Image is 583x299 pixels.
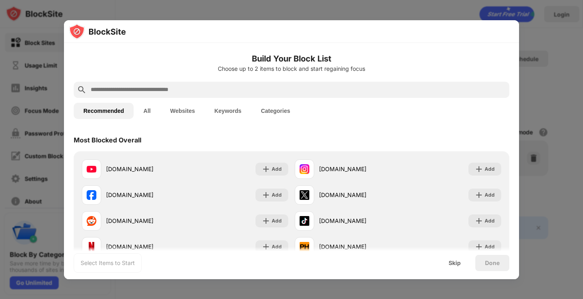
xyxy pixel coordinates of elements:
img: favicons [87,242,96,252]
div: Add [485,165,495,173]
div: Add [485,217,495,225]
img: favicons [87,216,96,226]
div: [DOMAIN_NAME] [106,165,185,173]
div: [DOMAIN_NAME] [319,191,398,199]
button: All [134,103,160,119]
div: [DOMAIN_NAME] [319,242,398,251]
button: Keywords [204,103,251,119]
img: favicons [300,216,309,226]
div: [DOMAIN_NAME] [106,191,185,199]
img: favicons [87,190,96,200]
img: favicons [300,242,309,252]
button: Recommended [74,103,134,119]
div: [DOMAIN_NAME] [319,216,398,225]
div: Add [485,243,495,251]
div: Most Blocked Overall [74,136,141,144]
div: Done [485,260,500,266]
img: logo-blocksite.svg [69,23,126,40]
img: search.svg [77,85,87,95]
div: [DOMAIN_NAME] [106,216,185,225]
img: favicons [300,190,309,200]
div: Select Items to Start [81,259,135,267]
img: favicons [87,164,96,174]
div: [DOMAIN_NAME] [319,165,398,173]
button: Categories [251,103,300,119]
h6: Build Your Block List [74,53,509,65]
div: Skip [449,260,461,266]
img: favicons [300,164,309,174]
div: Add [485,191,495,199]
div: Add [272,191,282,199]
button: Websites [160,103,204,119]
div: [DOMAIN_NAME] [106,242,185,251]
div: Add [272,165,282,173]
div: Add [272,217,282,225]
div: Add [272,243,282,251]
div: Choose up to 2 items to block and start regaining focus [74,66,509,72]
